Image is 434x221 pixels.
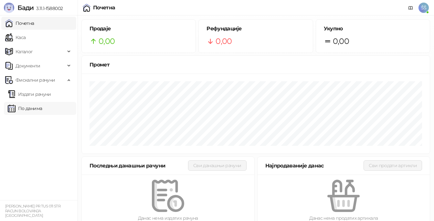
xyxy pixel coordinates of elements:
[333,35,349,47] span: 0,00
[5,204,60,218] small: [PERSON_NAME] PR TUS 011 STR RACUN BOLOVANJA [GEOGRAPHIC_DATA]
[16,45,33,58] span: Каталог
[5,31,26,44] a: Каса
[406,3,416,13] a: Документација
[216,35,232,47] span: 0,00
[16,59,40,72] span: Документи
[4,3,14,13] img: Logo
[90,25,188,33] h5: Продаје
[8,102,42,115] a: По данима
[90,162,188,170] div: Последњи данашњи рачуни
[188,160,246,171] button: Сви данашњи рачуни
[324,25,422,33] h5: Укупно
[5,17,34,30] a: Почетна
[34,5,63,11] span: 3.11.1-f588002
[16,74,55,86] span: Фискални рачуни
[99,35,115,47] span: 0,00
[418,3,429,13] span: ŠŠ
[93,5,115,10] div: Почетна
[8,88,51,101] a: Издати рачуни
[364,160,422,171] button: Сви продати артикли
[206,25,305,33] h5: Рефундације
[265,162,364,170] div: Најпродаваније данас
[90,61,422,69] div: Промет
[17,4,34,12] span: Бади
